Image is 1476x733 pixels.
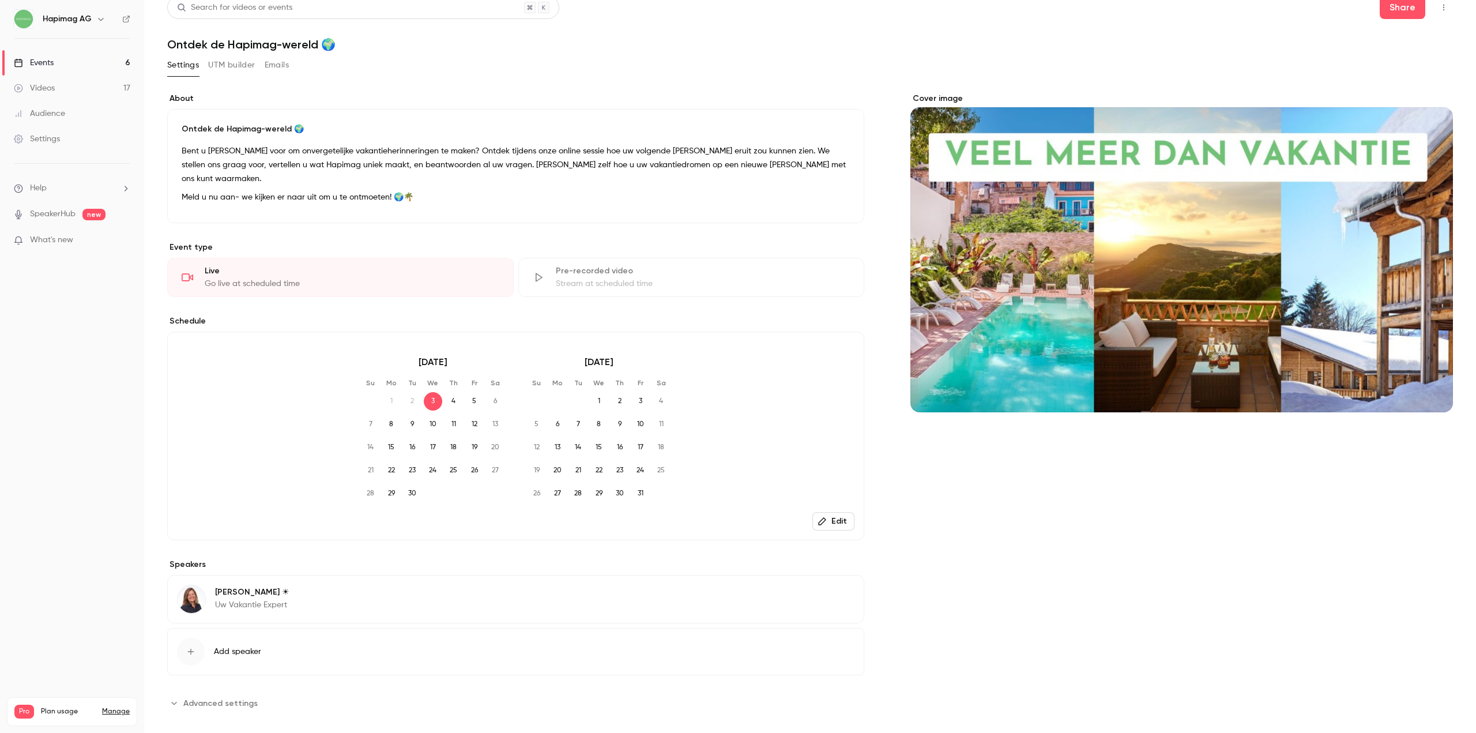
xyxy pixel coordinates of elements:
h1: Ontdek de Hapimag-wereld 🌍 [167,37,1453,51]
span: 13 [548,438,567,457]
span: 28 [569,484,588,503]
span: 27 [486,461,504,480]
span: 9 [403,415,421,434]
p: Th [445,378,463,388]
button: UTM builder [208,56,255,74]
p: Mo [382,378,401,388]
div: Search for videos or events [177,2,292,14]
div: LiveGo live at scheduled time [167,258,514,297]
span: 2 [611,392,629,411]
span: 8 [382,415,401,434]
span: 29 [382,484,401,503]
button: Edit [812,512,854,531]
span: 21 [362,461,380,480]
span: 13 [486,415,504,434]
p: [PERSON_NAME] ☀ [215,587,289,598]
p: Event type [167,242,864,253]
span: 16 [403,438,421,457]
p: Mo [548,378,567,388]
p: Th [611,378,629,388]
span: 2 [403,392,421,411]
span: 15 [382,438,401,457]
p: Bent u [PERSON_NAME] voor om onvergetelijke vakantieherinneringen te maken? Ontdek tijdens onze o... [182,144,850,186]
span: new [82,209,106,220]
span: 7 [569,415,588,434]
span: 19 [465,438,484,457]
p: We [590,378,608,388]
span: Advanced settings [183,697,258,709]
span: 11 [652,415,671,434]
span: 30 [611,484,629,503]
span: 5 [528,415,546,434]
span: 1 [382,392,401,411]
p: Sa [486,378,504,388]
p: Tu [403,378,421,388]
span: 17 [424,438,442,457]
div: Settings [14,133,60,145]
span: 18 [445,438,463,457]
p: Uw Vakantie Expert [215,599,289,611]
span: 25 [652,461,671,480]
span: 10 [424,415,442,434]
span: Plan usage [41,707,95,716]
div: Videos [14,82,55,94]
span: Help [30,182,47,194]
p: Fr [631,378,650,388]
p: Tu [569,378,588,388]
span: 24 [424,461,442,480]
span: 15 [590,438,608,457]
button: Emails [265,56,289,74]
div: Audience [14,108,65,119]
p: [DATE] [528,355,671,369]
span: 23 [611,461,629,480]
span: 14 [362,438,380,457]
a: Manage [102,707,130,716]
span: 21 [569,461,588,480]
button: Add speaker [167,628,864,675]
div: Events [14,57,54,69]
span: 3 [424,392,442,411]
span: 16 [611,438,629,457]
p: Schedule [167,315,864,327]
img: Karen ☀ [178,585,205,613]
p: Meld u nu aan- we kijken er naar uit om u te ontmoeten! 🌍🌴 [182,190,850,204]
span: 4 [652,392,671,411]
span: 12 [528,438,546,457]
span: 12 [465,415,484,434]
div: Go live at scheduled time [205,278,499,290]
p: [DATE] [362,355,504,369]
span: 20 [486,438,504,457]
p: Su [362,378,380,388]
label: About [167,93,864,104]
p: Ontdek de Hapimag-wereld 🌍 [182,123,850,135]
span: 26 [465,461,484,480]
span: 25 [445,461,463,480]
span: 31 [631,484,650,503]
span: 7 [362,415,380,434]
span: 22 [590,461,608,480]
span: 26 [528,484,546,503]
span: What's new [30,234,73,246]
button: Advanced settings [167,694,265,712]
span: 14 [569,438,588,457]
span: 1 [590,392,608,411]
div: Stream at scheduled time [556,278,850,290]
span: Pro [14,705,34,719]
span: 28 [362,484,380,503]
span: 5 [465,392,484,411]
span: 30 [403,484,421,503]
span: 10 [631,415,650,434]
span: 18 [652,438,671,457]
div: Live [205,265,499,277]
span: 3 [631,392,650,411]
span: 4 [445,392,463,411]
span: 27 [548,484,567,503]
section: Cover image [910,93,1453,412]
li: help-dropdown-opener [14,182,130,194]
span: 6 [548,415,567,434]
a: SpeakerHub [30,208,76,220]
span: 17 [631,438,650,457]
span: 6 [486,392,504,411]
p: Fr [465,378,484,388]
span: 20 [548,461,567,480]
